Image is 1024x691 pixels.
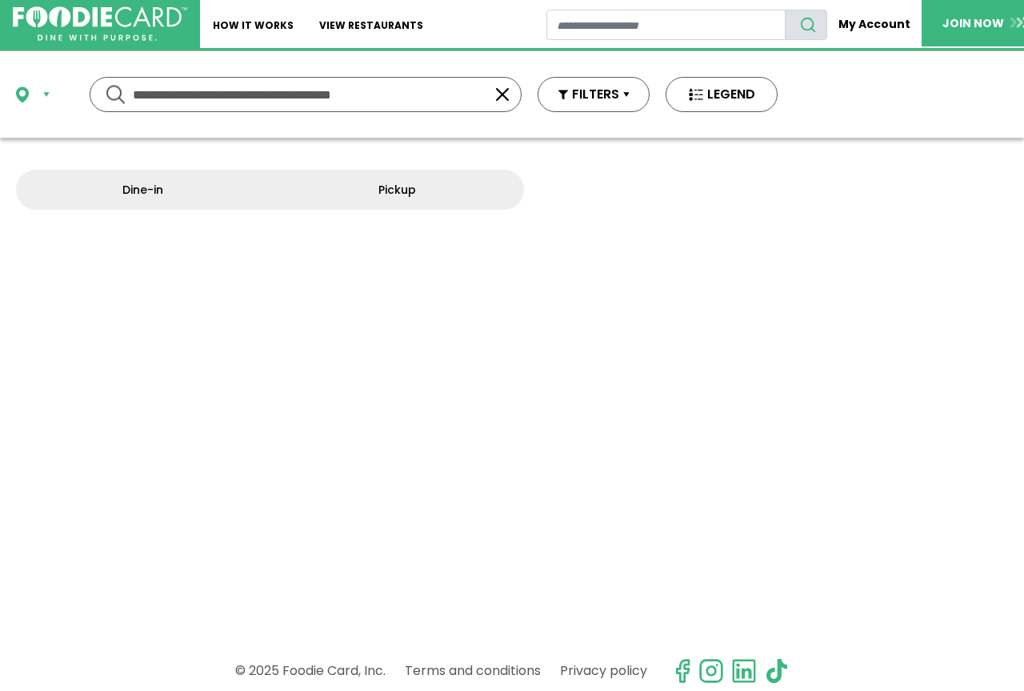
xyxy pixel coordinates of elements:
[270,170,525,210] a: Pickup
[16,170,270,210] a: Dine-in
[13,6,187,42] img: FoodieCard; Eat, Drink, Save, Donate
[546,10,786,40] input: restaurant search
[764,658,790,684] img: tiktok.svg
[405,657,541,685] a: Terms and conditions
[785,10,827,40] button: search
[560,657,647,685] a: Privacy policy
[538,77,650,112] button: FILTERS
[731,658,757,684] img: linkedin.svg
[666,77,778,112] button: LEGEND
[827,10,922,39] a: My Account
[670,658,695,684] svg: check us out on facebook
[235,657,386,685] p: © 2025 Foodie Card, Inc.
